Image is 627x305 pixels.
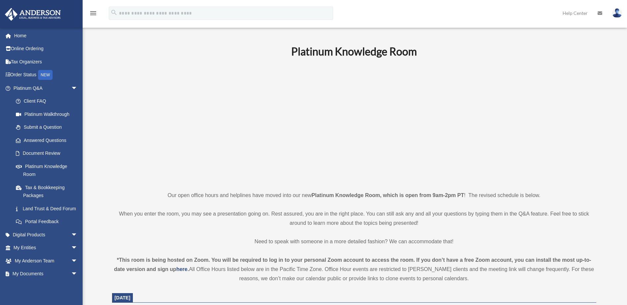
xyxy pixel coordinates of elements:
[71,82,84,95] span: arrow_drop_down
[9,147,88,160] a: Document Review
[5,267,88,281] a: My Documentsarrow_drop_down
[9,121,88,134] a: Submit a Question
[5,42,88,55] a: Online Ordering
[115,295,131,300] span: [DATE]
[71,254,84,268] span: arrow_drop_down
[38,70,53,80] div: NEW
[112,209,596,228] p: When you enter the room, you may see a presentation going on. Rest assured, you are in the right ...
[5,280,88,293] a: Online Learningarrow_drop_down
[5,254,88,267] a: My Anderson Teamarrow_drop_down
[112,255,596,283] div: All Office Hours listed below are in the Pacific Time Zone. Office Hour events are restricted to ...
[5,228,88,241] a: Digital Productsarrow_drop_down
[5,55,88,68] a: Tax Organizers
[5,82,88,95] a: Platinum Q&Aarrow_drop_down
[3,8,63,21] img: Anderson Advisors Platinum Portal
[9,181,88,202] a: Tax & Bookkeeping Packages
[291,45,417,58] b: Platinum Knowledge Room
[5,68,88,82] a: Order StatusNEW
[89,9,97,17] i: menu
[176,266,187,272] a: here
[71,267,84,281] span: arrow_drop_down
[71,241,84,255] span: arrow_drop_down
[255,67,453,179] iframe: 231110_Toby_KnowledgeRoom
[5,241,88,254] a: My Entitiesarrow_drop_down
[9,160,84,181] a: Platinum Knowledge Room
[612,8,622,18] img: User Pic
[9,202,88,215] a: Land Trust & Deed Forum
[9,215,88,228] a: Portal Feedback
[9,108,88,121] a: Platinum Walkthrough
[112,191,596,200] p: Our open office hours and helplines have moved into our new ! The revised schedule is below.
[71,228,84,242] span: arrow_drop_down
[312,192,464,198] strong: Platinum Knowledge Room, which is open from 9am-2pm PT
[9,95,88,108] a: Client FAQ
[110,9,118,16] i: search
[187,266,189,272] strong: .
[114,257,591,272] strong: *This room is being hosted on Zoom. You will be required to log in to your personal Zoom account ...
[89,12,97,17] a: menu
[112,237,596,246] p: Need to speak with someone in a more detailed fashion? We can accommodate that!
[9,134,88,147] a: Answered Questions
[5,29,88,42] a: Home
[71,280,84,294] span: arrow_drop_down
